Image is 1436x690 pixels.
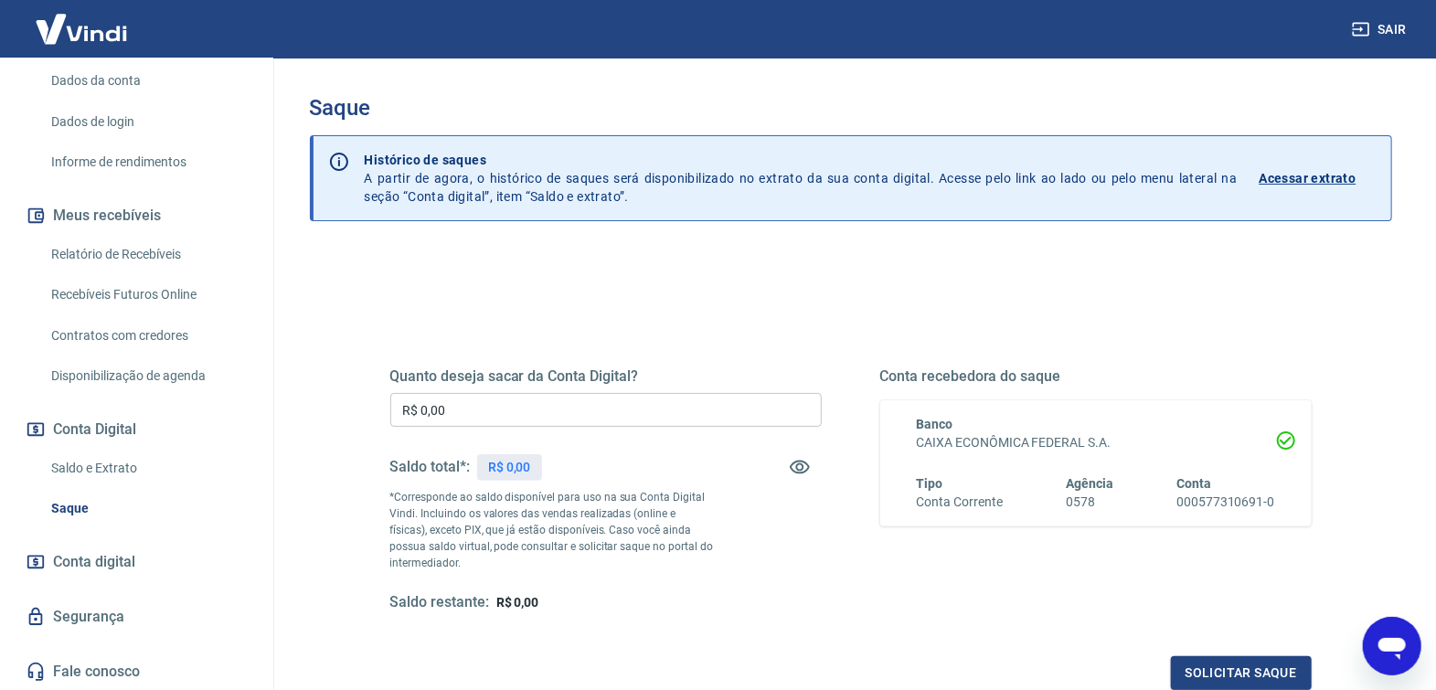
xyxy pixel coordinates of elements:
h6: 000577310691-0 [1176,493,1274,512]
h6: CAIXA ECONÔMICA FEDERAL S.A. [917,433,1275,452]
span: Agência [1066,476,1113,491]
h5: Saldo total*: [390,458,470,476]
button: Conta Digital [22,409,251,450]
a: Conta digital [22,542,251,582]
a: Dados da conta [44,62,251,100]
p: A partir de agora, o histórico de saques será disponibilizado no extrato da sua conta digital. Ac... [365,151,1238,206]
iframe: Button to launch messaging window [1363,617,1421,675]
a: Informe de rendimentos [44,143,251,181]
h3: Saque [310,95,1392,121]
p: *Corresponde ao saldo disponível para uso na sua Conta Digital Vindi. Incluindo os valores das ve... [390,489,714,571]
a: Dados de login [44,103,251,141]
span: Conta digital [53,549,135,575]
span: Banco [917,417,953,431]
a: Recebíveis Futuros Online [44,276,251,313]
a: Saldo e Extrato [44,450,251,487]
button: Sair [1348,13,1414,47]
h5: Quanto deseja sacar da Conta Digital? [390,367,822,386]
span: Conta [1176,476,1211,491]
button: Meus recebíveis [22,196,251,236]
h6: 0578 [1066,493,1113,512]
h5: Conta recebedora do saque [880,367,1312,386]
h5: Saldo restante: [390,593,489,612]
a: Saque [44,490,251,527]
button: Solicitar saque [1171,656,1312,690]
span: R$ 0,00 [496,595,539,610]
a: Contratos com credores [44,317,251,355]
a: Segurança [22,597,251,637]
p: R$ 0,00 [488,458,531,477]
h6: Conta Corrente [917,493,1003,512]
a: Acessar extrato [1260,151,1377,206]
p: Histórico de saques [365,151,1238,169]
a: Relatório de Recebíveis [44,236,251,273]
a: Disponibilização de agenda [44,357,251,395]
img: Vindi [22,1,141,57]
span: Tipo [917,476,943,491]
p: Acessar extrato [1260,169,1356,187]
